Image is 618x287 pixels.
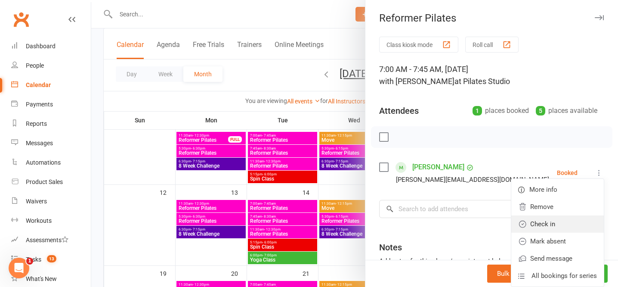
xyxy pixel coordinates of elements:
[531,271,597,281] span: All bookings for series
[26,217,52,224] div: Workouts
[536,105,597,117] div: places available
[465,37,519,53] button: Roll call
[379,77,454,86] span: with [PERSON_NAME]
[11,231,91,250] a: Assessments
[379,256,604,266] div: Add notes for this class / appointment below
[11,75,91,95] a: Calendar
[26,256,41,263] div: Tasks
[11,172,91,192] a: Product Sales
[26,101,53,108] div: Payments
[26,81,51,88] div: Calendar
[26,62,44,69] div: People
[11,153,91,172] a: Automations
[26,120,47,127] div: Reports
[11,250,91,269] a: Tasks 13
[11,56,91,75] a: People
[396,174,549,185] div: [PERSON_NAME][EMAIL_ADDRESS][DOMAIN_NAME]
[47,255,56,262] span: 13
[11,37,91,56] a: Dashboard
[365,12,618,24] div: Reformer Pilates
[26,159,61,166] div: Automations
[412,160,464,174] a: [PERSON_NAME]
[511,181,604,198] a: More info
[26,140,53,147] div: Messages
[487,265,562,283] button: Bulk add attendees
[511,198,604,215] a: Remove
[529,184,557,195] span: More info
[454,77,510,86] span: at Pilates Studio
[511,267,604,284] a: All bookings for series
[26,178,63,185] div: Product Sales
[11,114,91,134] a: Reports
[9,258,29,278] iframe: Intercom live chat
[26,258,33,265] span: 1
[379,63,604,87] div: 7:00 AM - 7:45 AM, [DATE]
[379,241,402,253] div: Notes
[10,9,32,30] a: Clubworx
[11,95,91,114] a: Payments
[557,170,578,176] div: Booked
[11,134,91,153] a: Messages
[536,106,545,115] div: 5
[26,198,47,205] div: Waivers
[379,105,419,117] div: Attendees
[379,37,458,53] button: Class kiosk mode
[473,106,482,115] div: 1
[26,237,68,243] div: Assessments
[511,215,604,233] a: Check in
[11,211,91,231] a: Workouts
[473,105,529,117] div: places booked
[511,250,604,267] a: Send message
[11,192,91,211] a: Waivers
[26,275,57,282] div: What's New
[511,233,604,250] a: Mark absent
[379,200,604,218] input: Search to add attendees
[26,43,56,50] div: Dashboard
